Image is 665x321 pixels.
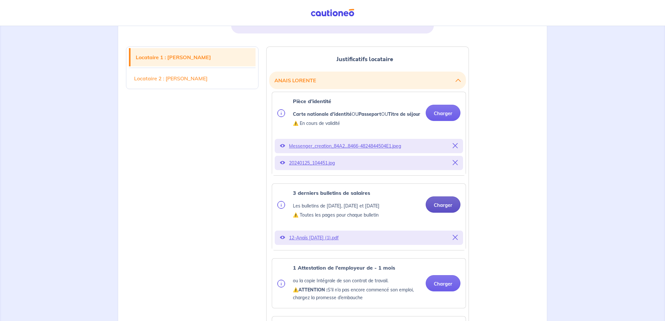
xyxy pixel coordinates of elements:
[277,109,285,117] img: info.svg
[293,202,380,210] p: Les bulletins de [DATE], [DATE] et [DATE]
[336,55,393,63] span: Justificatifs locataire
[453,141,458,151] button: Supprimer
[293,211,380,219] p: ⚠️ Toutes les pages pour chaque bulletin
[272,92,466,176] div: categoryName: national-id, userCategory: lessor
[280,141,285,151] button: Voir
[293,277,420,285] p: ou la copie Intégrale de son contrat de travail.
[277,280,285,288] img: info.svg
[426,196,460,213] button: Charger
[131,48,256,66] a: Locataire 1 : [PERSON_NAME]
[308,9,357,17] img: Cautioneo
[289,158,449,167] p: 20240125_104451.jpg
[280,158,285,167] button: Voir
[272,183,466,250] div: categoryName: pay-slip, userCategory: lessor
[277,201,285,209] img: info.svg
[293,111,352,117] strong: Carte nationale d'identité
[293,286,420,301] p: ⚠️ S'il n’a pas encore commencé son emploi, chargez la promesse d’embauche
[272,258,466,308] div: categoryName: employment-contract, userCategory: lessor
[129,69,256,87] a: Locataire 2 : [PERSON_NAME]
[293,98,331,104] strong: Pièce d’identité
[426,275,460,291] button: Charger
[426,105,460,121] button: Charger
[289,233,449,242] p: 12-Anaïs [DATE] (1).pdf
[280,233,285,242] button: Voir
[289,141,449,151] p: Messenger_creation_84A2...8466-4824844504E1.jpeg
[293,110,420,118] p: OU OU
[293,190,370,196] strong: 3 derniers bulletins de salaires
[388,111,420,117] strong: Titre de séjour
[453,158,458,167] button: Supprimer
[293,264,395,271] strong: 1 Attestation de l'employeur de - 1 mois
[293,119,420,127] p: ⚠️ En cours de validité
[358,111,381,117] strong: Passeport
[274,74,461,87] button: ANAIS LORENTE
[298,287,328,293] strong: ATTENTION :
[453,233,458,242] button: Supprimer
